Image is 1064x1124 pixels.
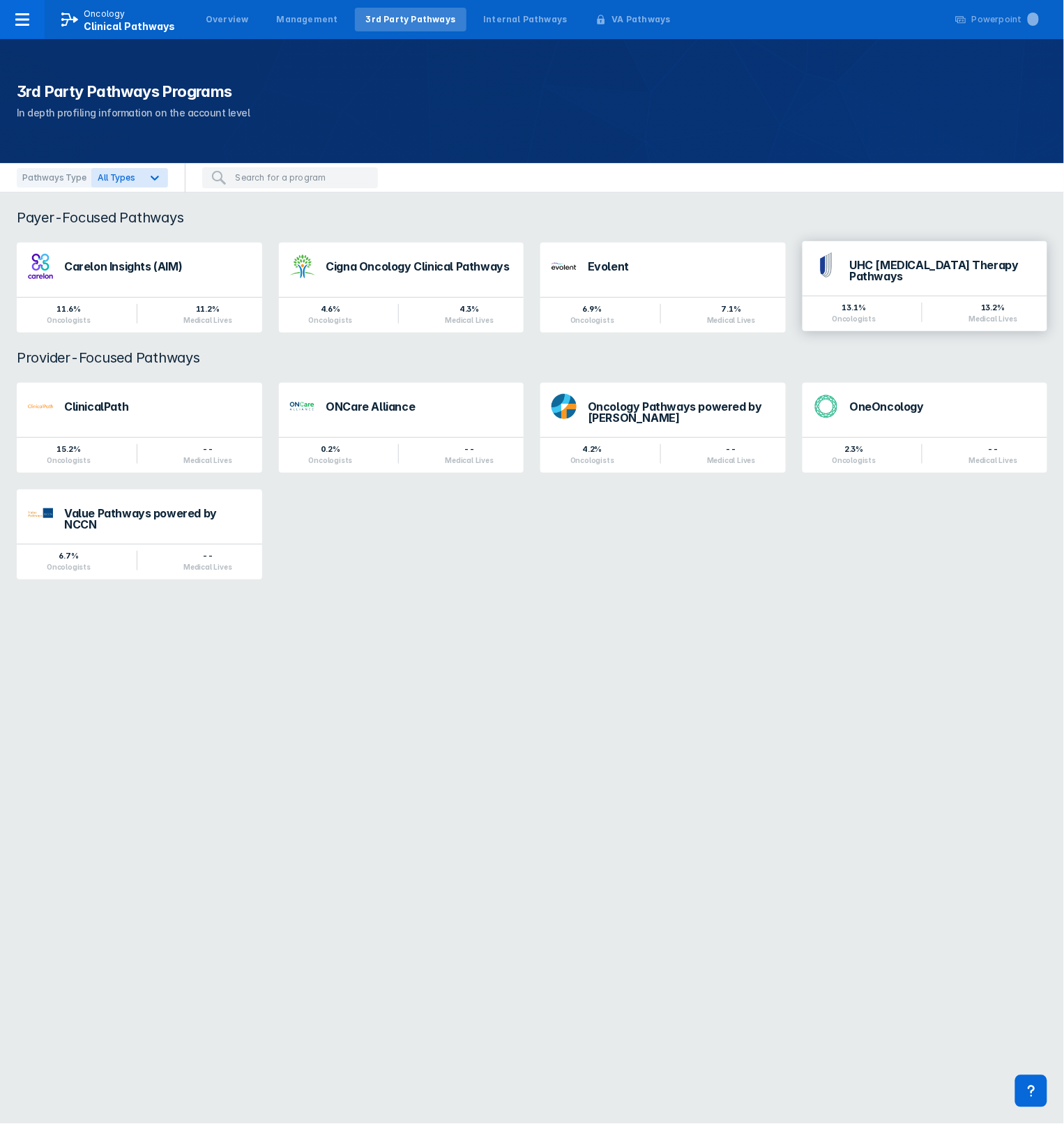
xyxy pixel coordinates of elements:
img: oncare-alliance.png [290,394,315,419]
div: OneOncology [850,401,1037,412]
div: Oncologists [309,456,353,464]
h1: 3rd Party Pathways Programs [17,81,1047,102]
div: Oncologists [570,316,614,324]
input: Search for a program [236,172,370,184]
a: Evolent6.9%Oncologists7.1%Medical Lives [540,243,786,333]
div: Medical Lives [707,456,755,464]
div: 2.3% [833,443,876,455]
div: Evolent [588,261,775,272]
div: 13.1% [833,302,876,313]
a: UHC [MEDICAL_DATA] Therapy Pathways13.1%Oncologists13.2%Medical Lives [803,243,1048,333]
div: 7.1% [707,303,755,314]
div: Medical Lives [183,316,231,324]
div: Oncologists [47,316,91,324]
div: -- [183,443,231,455]
a: Management [266,8,349,31]
a: Carelon Insights (AIM)11.6%Oncologists11.2%Medical Lives [17,243,262,333]
div: Oncologists [309,316,353,324]
img: cigna-oncology-clinical-pathways.png [290,254,315,279]
a: OneOncology2.3%Oncologists--Medical Lives [803,383,1048,473]
p: Oncology [84,8,126,20]
div: 6.7% [47,550,91,561]
a: Overview [195,8,260,31]
div: 6.9% [570,303,614,314]
div: 11.2% [183,303,231,314]
a: Value Pathways powered by NCCN6.7%Oncologists--Medical Lives [17,489,262,579]
div: Oncologists [47,563,91,571]
div: Value Pathways powered by NCCN [64,508,251,530]
div: -- [446,443,494,455]
div: 13.2% [969,302,1017,313]
div: 4.3% [446,303,494,314]
div: -- [707,443,755,455]
div: Oncologists [833,456,876,464]
div: VA Pathways [612,13,671,26]
div: 15.2% [47,443,91,455]
div: -- [969,443,1017,455]
a: ONCare Alliance0.2%Oncologists--Medical Lives [279,383,524,473]
div: Contact Support [1015,1075,1047,1107]
div: Medical Lives [707,316,755,324]
img: oneoncology.png [814,394,839,419]
a: Oncology Pathways powered by [PERSON_NAME]4.2%Oncologists--Medical Lives [540,383,786,473]
div: Medical Lives [969,456,1017,464]
div: 4.2% [570,443,614,455]
div: 0.2% [309,443,353,455]
div: 11.6% [47,303,91,314]
div: Medical Lives [183,456,231,464]
div: Medical Lives [446,456,494,464]
img: new-century-health.png [552,254,577,279]
div: Powerpoint [972,13,1039,26]
a: 3rd Party Pathways [355,8,467,31]
a: ClinicalPath15.2%Oncologists--Medical Lives [17,383,262,473]
div: 3rd Party Pathways [366,13,456,26]
img: carelon-insights.png [28,254,53,279]
div: Oncologists [570,456,614,464]
div: Medical Lives [969,314,1017,323]
div: ONCare Alliance [326,401,513,412]
div: Oncologists [47,456,91,464]
div: Internal Pathways [483,13,567,26]
div: Carelon Insights (AIM) [64,261,251,272]
img: uhc-pathways.png [814,252,839,278]
div: Oncologists [833,314,876,323]
p: In depth profiling information on the account level [17,105,1047,121]
div: Management [277,13,338,26]
div: 4.6% [309,303,353,314]
div: UHC [MEDICAL_DATA] Therapy Pathways [850,259,1037,282]
div: Cigna Oncology Clinical Pathways [326,261,513,272]
div: Medical Lives [183,563,231,571]
div: Pathways Type [17,168,91,188]
div: -- [183,550,231,561]
a: Internal Pathways [472,8,578,31]
img: via-oncology.png [28,394,53,419]
div: ClinicalPath [64,401,251,412]
span: All Types [98,172,135,183]
div: Medical Lives [446,316,494,324]
div: Oncology Pathways powered by [PERSON_NAME] [588,401,775,423]
img: dfci-pathways.png [552,394,577,419]
a: Cigna Oncology Clinical Pathways4.6%Oncologists4.3%Medical Lives [279,243,524,333]
img: value-pathways-nccn.png [28,508,53,518]
span: Clinical Pathways [84,20,175,32]
div: Overview [206,13,249,26]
